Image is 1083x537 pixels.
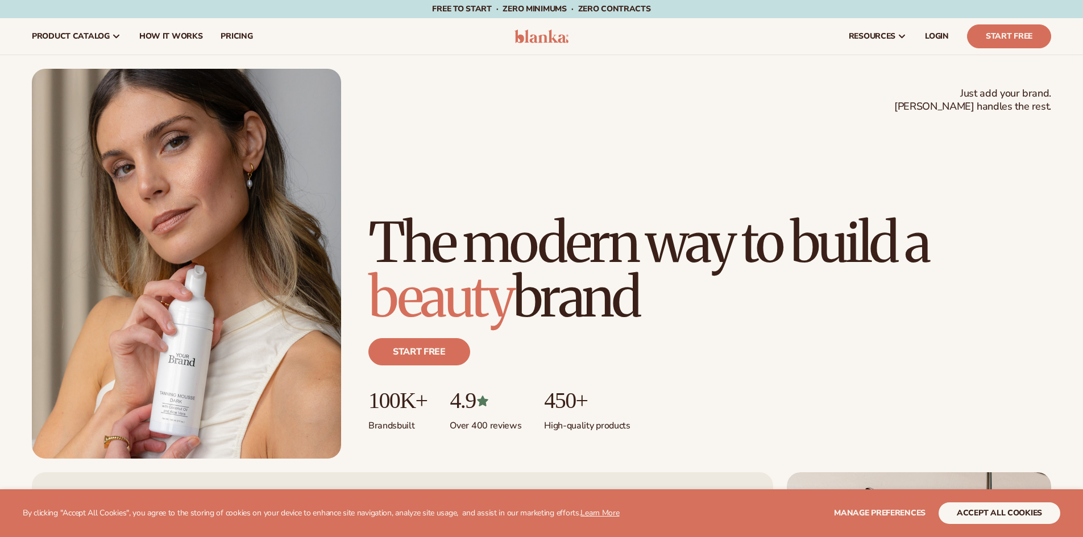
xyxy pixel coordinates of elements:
a: How It Works [130,18,212,55]
a: LOGIN [916,18,958,55]
a: product catalog [23,18,130,55]
a: Start Free [967,24,1051,48]
p: High-quality products [544,413,630,432]
p: 100K+ [368,388,427,413]
p: By clicking "Accept All Cookies", you agree to the storing of cookies on your device to enhance s... [23,509,620,518]
span: Just add your brand. [PERSON_NAME] handles the rest. [894,87,1051,114]
button: accept all cookies [939,502,1060,524]
a: Start free [368,338,470,365]
h1: The modern way to build a brand [368,215,1051,324]
span: product catalog [32,32,110,41]
span: Manage preferences [834,507,926,518]
a: Learn More [580,507,619,518]
p: 450+ [544,388,630,413]
span: resources [849,32,895,41]
p: 4.9 [450,388,521,413]
button: Manage preferences [834,502,926,524]
img: logo [514,30,569,43]
span: LOGIN [925,32,949,41]
span: pricing [221,32,252,41]
p: Over 400 reviews [450,413,521,432]
span: beauty [368,263,513,331]
a: pricing [211,18,262,55]
a: resources [840,18,916,55]
p: Brands built [368,413,427,432]
img: Female holding tanning mousse. [32,69,341,459]
span: Free to start · ZERO minimums · ZERO contracts [432,3,650,14]
span: How It Works [139,32,203,41]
